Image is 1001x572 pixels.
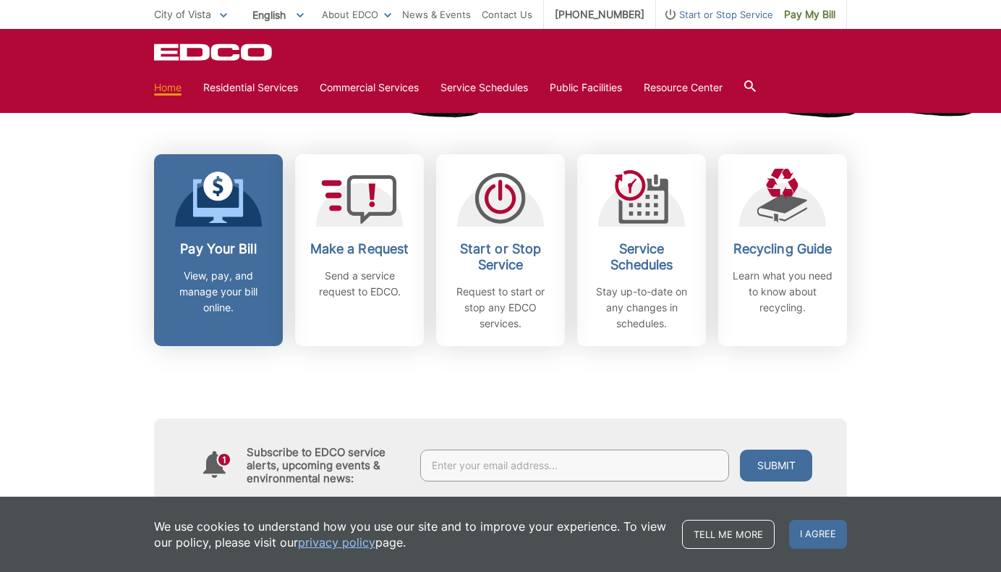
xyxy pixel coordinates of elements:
[306,268,413,300] p: Send a service request to EDCO.
[306,241,413,257] h2: Make a Request
[644,80,723,96] a: Resource Center
[588,241,695,273] h2: Service Schedules
[420,450,729,481] input: Enter your email address...
[588,284,695,332] p: Stay up-to-date on any changes in schedules.
[550,80,622,96] a: Public Facilities
[577,154,706,346] a: Service Schedules Stay up-to-date on any changes in schedules.
[154,154,283,346] a: Pay Your Bill View, pay, and manage your bill online.
[482,7,532,22] a: Contact Us
[165,241,272,257] h2: Pay Your Bill
[165,268,272,316] p: View, pay, and manage your bill online.
[154,518,668,550] p: We use cookies to understand how you use our site and to improve your experience. To view our pol...
[789,520,847,549] span: I agree
[203,80,298,96] a: Residential Services
[154,80,182,96] a: Home
[154,43,274,61] a: EDCD logo. Return to the homepage.
[322,7,391,22] a: About EDCO
[718,154,847,346] a: Recycling Guide Learn what you need to know about recycling.
[447,284,554,332] p: Request to start or stop any EDCO services.
[298,534,375,550] a: privacy policy
[320,80,419,96] a: Commercial Services
[682,520,775,549] a: Tell me more
[295,154,424,346] a: Make a Request Send a service request to EDCO.
[247,446,406,485] h4: Subscribe to EDCO service alerts, upcoming events & environmental news:
[447,241,554,273] h2: Start or Stop Service
[729,241,836,257] h2: Recycling Guide
[729,268,836,316] p: Learn what you need to know about recycling.
[154,8,211,20] span: City of Vista
[440,80,528,96] a: Service Schedules
[740,450,812,481] button: Submit
[242,3,315,27] span: English
[784,7,835,22] span: Pay My Bill
[402,7,471,22] a: News & Events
